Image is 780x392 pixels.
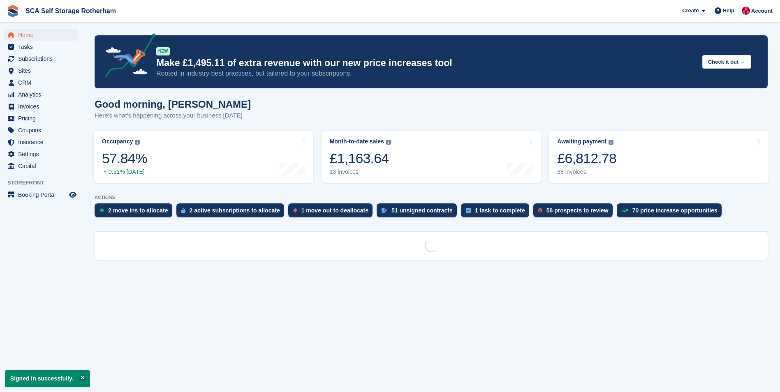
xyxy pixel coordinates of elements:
span: Insurance [18,136,67,148]
h1: Good morning, [PERSON_NAME] [95,99,251,110]
div: Awaiting payment [557,138,606,145]
span: Help [723,7,734,15]
a: 1 move out to deallocate [288,203,377,221]
a: menu [4,160,78,172]
div: 38 invoices [557,168,616,175]
img: contract_signature_icon-13c848040528278c33f63329250d36e43548de30e8caae1d1a13099fd9432cc5.svg [382,208,387,213]
span: CRM [18,77,67,88]
div: 1 task to complete [475,207,525,214]
div: Occupancy [102,138,133,145]
span: Storefront [7,179,82,187]
a: Occupancy 57.84% 0.51% [DATE] [94,131,313,183]
div: 2 active subscriptions to allocate [190,207,280,214]
span: Booking Portal [18,189,67,201]
div: 2 move ins to allocate [108,207,168,214]
div: 1 move out to deallocate [301,207,368,214]
a: menu [4,77,78,88]
a: menu [4,148,78,160]
span: Coupons [18,125,67,136]
span: Analytics [18,89,67,100]
div: Month-to-date sales [330,138,384,145]
a: menu [4,65,78,76]
a: menu [4,136,78,148]
span: Sites [18,65,67,76]
img: prospect-51fa495bee0391a8d652442698ab0144808aea92771e9ea1ae160a38d050c398.svg [538,208,542,213]
img: icon-info-grey-7440780725fd019a000dd9b08b2336e03edf1995a4989e88bcd33f0948082b44.svg [135,140,140,145]
div: 0.51% [DATE] [102,168,147,175]
img: active_subscription_to_allocate_icon-d502201f5373d7db506a760aba3b589e785aa758c864c3986d89f69b8ff3... [181,208,185,213]
p: Rooted in industry best practices, but tailored to your subscriptions. [156,69,696,78]
div: 13 invoices [330,168,391,175]
a: Awaiting payment £6,812.78 38 invoices [549,131,768,183]
a: menu [4,101,78,112]
a: 1 task to complete [461,203,533,221]
a: 70 price increase opportunities [617,203,726,221]
p: Here's what's happening across your business [DATE] [95,111,251,120]
span: Create [682,7,699,15]
a: menu [4,41,78,53]
img: move_outs_to_deallocate_icon-f764333ba52eb49d3ac5e1228854f67142a1ed5810a6f6cc68b1a99e826820c5.svg [293,208,297,213]
div: 70 price increase opportunities [632,207,718,214]
a: 51 unsigned contracts [377,203,461,221]
img: price-adjustments-announcement-icon-8257ccfd72463d97f412b2fc003d46551f7dbcb40ab6d574587a9cd5c0d94... [98,33,156,80]
img: move_ins_to_allocate_icon-fdf77a2bb77ea45bf5b3d319d69a93e2d87916cf1d5bf7949dd705db3b84f3ca.svg [100,208,104,213]
img: icon-info-grey-7440780725fd019a000dd9b08b2336e03edf1995a4989e88bcd33f0948082b44.svg [609,140,613,145]
a: menu [4,125,78,136]
a: Month-to-date sales £1,163.64 13 invoices [322,131,541,183]
a: menu [4,189,78,201]
span: Home [18,29,67,41]
img: icon-info-grey-7440780725fd019a000dd9b08b2336e03edf1995a4989e88bcd33f0948082b44.svg [386,140,391,145]
a: menu [4,53,78,65]
img: stora-icon-8386f47178a22dfd0bd8f6a31ec36ba5ce8667c1dd55bd0f319d3a0aa187defe.svg [7,5,19,17]
a: 2 active subscriptions to allocate [176,203,288,221]
a: 2 move ins to allocate [95,203,176,221]
div: £6,812.78 [557,150,616,167]
a: menu [4,89,78,100]
p: Signed in successfully. [5,370,90,387]
p: Make £1,495.11 of extra revenue with our new price increases tool [156,57,696,69]
img: price_increase_opportunities-93ffe204e8149a01c8c9dc8f82e8f89637d9d84a8eef4429ea346261dce0b2c0.svg [622,209,628,212]
span: Subscriptions [18,53,67,65]
span: Account [751,7,773,15]
span: Capital [18,160,67,172]
a: menu [4,29,78,41]
div: 57.84% [102,150,147,167]
button: Check it out → [702,55,751,69]
p: ACTIONS [95,195,768,200]
span: Tasks [18,41,67,53]
a: 56 prospects to review [533,203,617,221]
div: £1,163.64 [330,150,391,167]
span: Invoices [18,101,67,112]
div: 56 prospects to review [546,207,609,214]
div: 51 unsigned contracts [391,207,453,214]
img: Thomas Webb [742,7,750,15]
div: NEW [156,47,170,55]
span: Pricing [18,113,67,124]
a: SCA Self Storage Rotherham [22,4,119,18]
img: task-75834270c22a3079a89374b754ae025e5fb1db73e45f91037f5363f120a921f8.svg [466,208,471,213]
span: Settings [18,148,67,160]
a: menu [4,113,78,124]
a: Preview store [68,190,78,200]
